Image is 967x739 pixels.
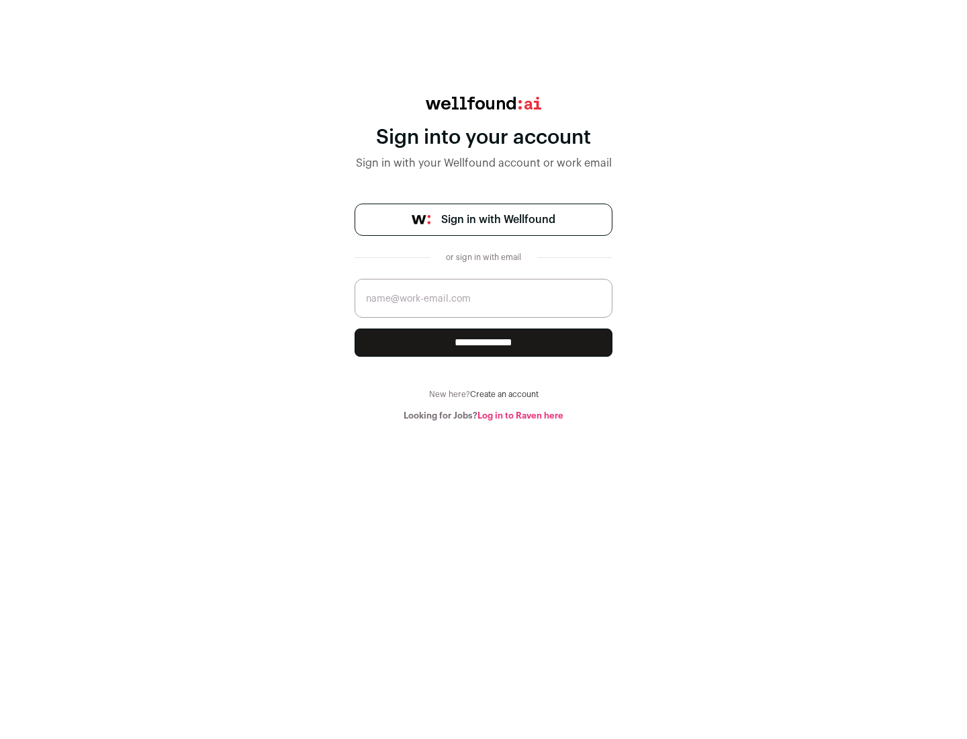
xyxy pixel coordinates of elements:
[470,390,539,398] a: Create an account
[355,126,612,150] div: Sign into your account
[355,389,612,400] div: New here?
[412,215,430,224] img: wellfound-symbol-flush-black-fb3c872781a75f747ccb3a119075da62bfe97bd399995f84a933054e44a575c4.png
[426,97,541,110] img: wellfound:ai
[441,212,555,228] span: Sign in with Wellfound
[355,155,612,171] div: Sign in with your Wellfound account or work email
[477,411,563,420] a: Log in to Raven here
[441,252,526,263] div: or sign in with email
[355,410,612,421] div: Looking for Jobs?
[355,279,612,318] input: name@work-email.com
[355,204,612,236] a: Sign in with Wellfound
